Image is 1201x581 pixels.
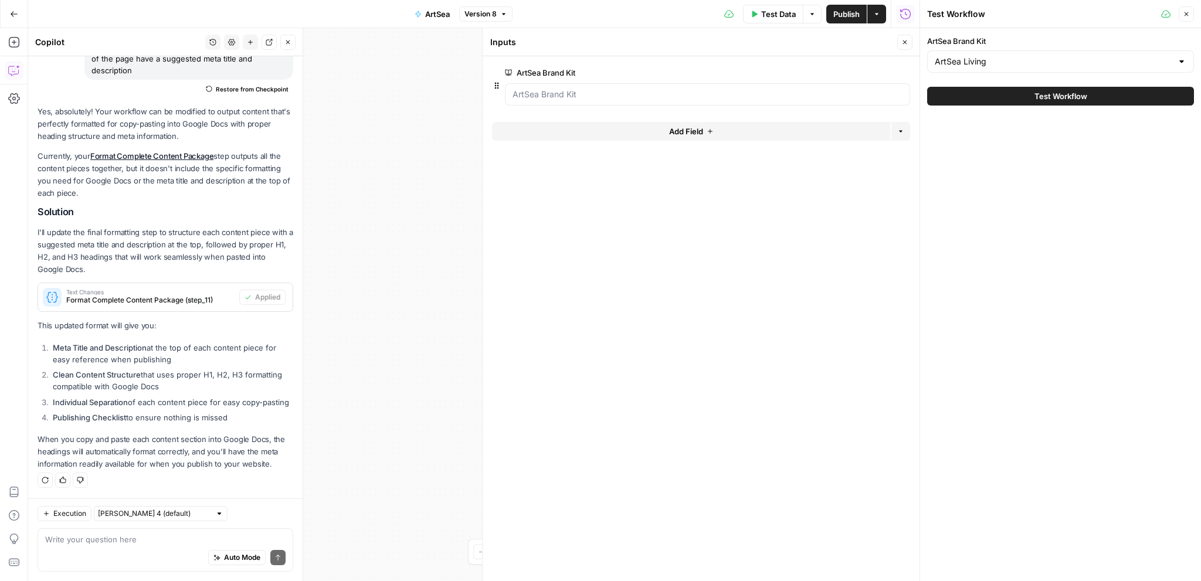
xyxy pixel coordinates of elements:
strong: Individual Separation [53,397,128,407]
button: Version 8 [459,6,513,22]
strong: Meta Title and Description [53,343,147,352]
span: Execution [53,508,86,519]
span: Auto Mode [224,552,260,563]
span: Text Changes [66,289,235,295]
div: Copilot [35,36,202,48]
input: ArtSea Living [935,56,1172,67]
button: Add Field [492,122,890,141]
button: Publish [826,5,867,23]
button: ArtSea [408,5,457,23]
label: ArtSea Brand Kit [927,35,1194,47]
span: Publish [833,8,860,20]
p: Yes, absolutely! Your workflow can be modified to output content that's perfectly formatted for c... [38,106,293,142]
strong: Publishing Checklist [53,413,126,422]
h2: Solution [38,206,293,218]
span: Test Data [761,8,796,20]
button: Test Workflow [927,87,1194,106]
strong: Clean Content Structure [53,370,141,379]
span: Format Complete Content Package (step_11) [66,295,235,305]
li: at the top of each content piece for easy reference when publishing [50,342,293,365]
button: Restore from Checkpoint [201,82,293,96]
button: Execution [38,506,91,521]
li: of each content piece for easy copy-pasting [50,396,293,408]
span: Applied [255,292,280,303]
span: Version 8 [464,9,497,19]
span: ArtSea [425,8,450,20]
label: ArtSea Brand Kit [505,67,844,79]
span: Test Workflow [1034,90,1087,102]
a: Format Complete Content Package [90,151,213,161]
li: that uses proper H1, H2, H3 formatting compatible with Google Docs [50,369,293,392]
p: When you copy and paste each content section into Google Docs, the headings will automatically fo... [38,433,293,470]
button: Test Data [743,5,803,23]
input: ArtSea Brand Kit [513,89,903,100]
p: This updated format will give you: [38,320,293,332]
input: Claude Sonnet 4 (default) [98,508,211,519]
li: to ensure nothing is missed [50,412,293,423]
span: Restore from Checkpoint [216,84,289,94]
p: I'll update the final formatting step to structure each content piece with a suggested meta title... [38,226,293,276]
p: Currently, your step outputs all the content pieces together, but it doesn't include the specific... [38,150,293,200]
span: Add Field [669,125,703,137]
textarea: Inputs [490,36,516,48]
button: Auto Mode [208,550,266,565]
button: Applied [239,290,286,305]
